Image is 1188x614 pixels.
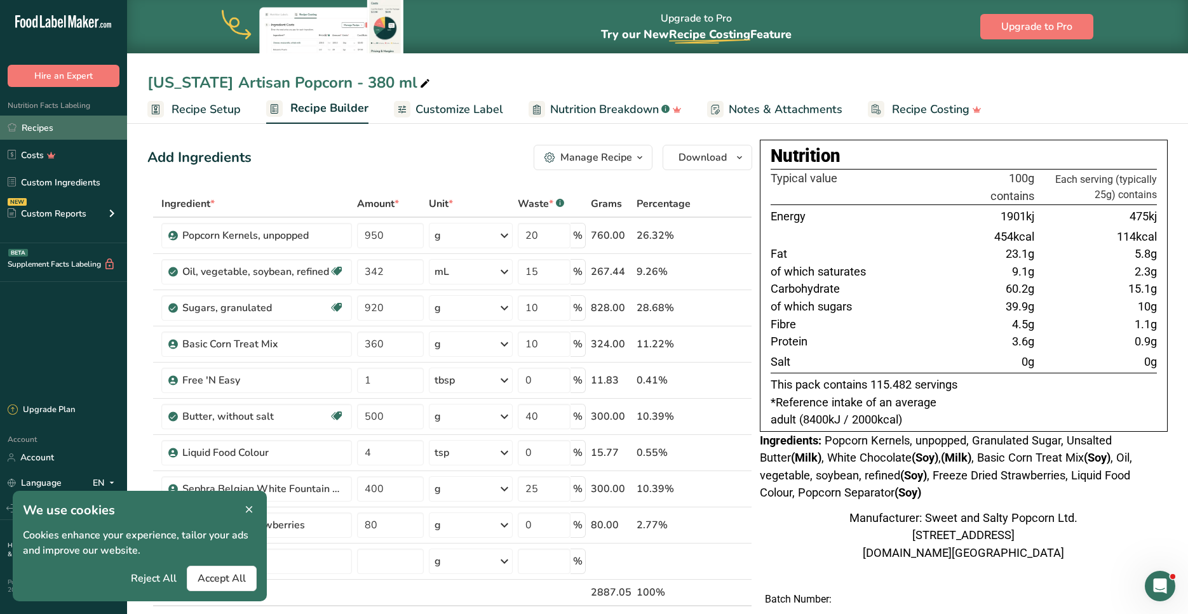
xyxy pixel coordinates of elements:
span: 60.2g [1006,282,1034,295]
th: 100g contains [871,170,1037,205]
h1: We use cookies [23,501,257,520]
div: 267.44 [591,264,631,279]
span: 454kcal [994,230,1034,243]
a: Recipe Setup [147,95,241,124]
button: Manage Recipe [534,145,652,170]
div: Butter, without salt [182,409,329,424]
div: g [435,481,441,497]
div: g [435,300,441,316]
b: (Soy) [894,486,921,499]
button: Accept All [187,566,257,591]
div: mL [435,264,449,279]
iframe: Intercom live chat [1145,571,1175,601]
div: Sephra Belgian White Fountain Chocolate [182,481,341,497]
a: Language [8,472,62,494]
span: Amount [357,196,399,211]
div: Sugars, granulated [182,300,329,316]
span: Popcorn Kernels, unpopped, Granulated Sugar, Unsalted Butter , White Chocolate , , Basic Corn Tre... [760,434,1132,500]
span: Download [678,150,727,165]
div: 0.55% [637,445,691,460]
td: of which saturates [771,263,871,281]
div: g [435,409,441,424]
td: Fibre [771,316,871,333]
div: BETA [8,249,28,257]
div: 300.00 [591,481,631,497]
a: Nutrition Breakdown [529,95,682,124]
div: 11.83 [591,373,631,388]
span: Ingredients: [760,434,821,447]
span: Reject All [131,571,177,586]
div: 26.32% [637,228,691,243]
div: 0.41% [637,373,691,388]
p: Batch Number: [765,592,1163,607]
div: 2.77% [637,517,691,533]
span: 5.8g [1135,247,1157,260]
span: 3.6g [1012,335,1034,348]
span: 1.1g [1135,317,1157,331]
th: Typical value [771,170,871,205]
div: 828.00 [591,300,631,316]
div: g [435,228,441,243]
a: Notes & Attachments [707,95,842,124]
div: 100% [637,585,691,600]
button: Hire an Expert [8,65,119,87]
div: g [435,554,441,569]
div: g [435,337,441,352]
button: Reject All [121,566,187,591]
b: (Soy) [912,451,938,464]
div: Free 'N Easy [182,373,341,388]
div: Powered By FoodLabelMaker © 2025 All Rights Reserved [8,578,119,594]
div: Popcorn Kernels, unpopped [182,228,341,243]
div: Manufacturer: Sweet and Salty Popcorn Ltd. [STREET_ADDRESS] [DOMAIN_NAME][GEOGRAPHIC_DATA] [760,509,1168,562]
div: 9.26% [637,264,691,279]
td: of which sugars [771,298,871,316]
span: Ingredient [161,196,215,211]
span: 0g [1144,355,1157,368]
a: Recipe Costing [868,95,982,124]
button: Download [663,145,752,170]
div: tbsp [435,373,455,388]
span: Nutrition Breakdown [550,101,659,118]
div: Add Ingredients [147,147,252,168]
span: Recipe Builder [290,100,368,117]
span: 10g [1138,300,1157,313]
div: 28.68% [637,300,691,316]
b: (Soy) [1084,451,1110,464]
span: Unit [429,196,453,211]
span: Recipe Costing [892,101,969,118]
a: Customize Label [394,95,503,124]
div: Basic Corn Treat Mix [182,337,341,352]
div: Custom Reports [8,207,86,220]
div: Upgrade to Pro [601,1,792,53]
div: 10.39% [637,409,691,424]
span: 0g [1022,355,1034,368]
span: 15.1g [1128,282,1157,295]
div: 11.22% [637,337,691,352]
div: g [435,517,441,533]
div: 2887.05 [591,585,631,600]
span: 475kj [1130,210,1157,223]
span: Customize Label [415,101,503,118]
b: (Milk) [791,451,821,464]
div: Liquid Food Colour [182,445,341,460]
span: 1901kj [1001,210,1034,223]
div: 324.00 [591,337,631,352]
div: EN [93,476,119,491]
td: Energy [771,205,871,228]
span: Recipe Costing [669,27,750,42]
div: Waste [518,196,564,211]
div: 80.00 [591,517,631,533]
div: [US_STATE] Artisan Popcorn - 380 ml [147,71,433,94]
div: 10.39% [637,481,691,497]
span: Notes & Attachments [729,101,842,118]
span: Upgrade to Pro [1001,19,1072,34]
div: NEW [8,198,27,206]
div: tsp [435,445,449,460]
span: Recipe Setup [172,101,241,118]
span: 39.9g [1006,300,1034,313]
b: (Soy) [900,469,927,482]
td: Salt [771,350,871,373]
div: 760.00 [591,228,631,243]
span: *Reference intake of an average adult (8400kJ / 2000kcal) [771,396,936,427]
span: Accept All [198,571,246,586]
